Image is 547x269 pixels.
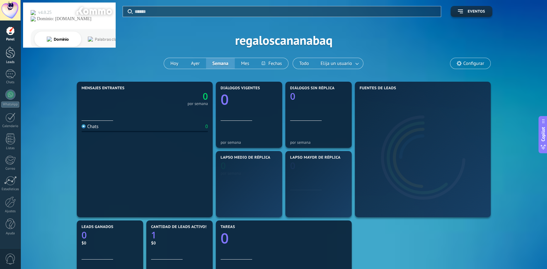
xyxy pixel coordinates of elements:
[221,140,277,145] div: por semana
[221,160,226,172] text: 0
[74,37,100,41] div: Palabras clave
[67,37,72,42] img: tab_keywords_by_traffic_grey.svg
[255,58,288,69] button: Fechas
[1,80,20,85] div: Chats
[221,86,260,91] span: Diálogos vigentes
[1,102,19,108] div: WhatsApp
[151,225,208,229] span: Cantidad de leads activos
[205,124,208,130] div: 0
[187,102,208,105] div: por semana
[1,187,20,191] div: Estadísticas
[290,155,340,160] span: Lapso mayor de réplica
[151,229,208,241] a: 1
[221,225,235,229] span: Tareas
[221,229,229,248] text: 0
[1,167,20,171] div: Correo
[145,90,208,102] a: 0
[293,58,315,69] button: Todo
[206,58,235,69] button: Semana
[468,9,485,14] span: Eventos
[290,140,347,145] div: por semana
[221,155,270,160] span: Lapso medio de réplica
[82,229,138,241] a: 0
[221,171,277,176] div: por semana
[82,124,86,128] img: Chats
[1,209,20,213] div: Ajustes
[1,60,20,64] div: Leads
[151,229,156,241] text: 1
[315,58,363,69] button: Elija un usuario
[290,160,295,172] text: 0
[1,146,20,150] div: Listas
[151,240,208,246] div: $0
[540,127,546,141] span: Copilot
[203,90,208,102] text: 0
[10,10,15,15] img: logo_orange.svg
[10,16,15,21] img: website_grey.svg
[33,37,48,41] div: Dominio
[221,229,347,248] a: 0
[82,229,87,241] text: 0
[1,124,20,128] div: Calendario
[360,86,396,91] span: Fuentes de leads
[221,90,229,109] text: 0
[235,58,256,69] button: Mes
[290,86,335,91] span: Diálogos sin réplica
[1,38,20,42] div: Panel
[1,231,20,236] div: Ayuda
[164,58,185,69] button: Hoy
[18,10,31,15] div: v 4.0.25
[319,59,353,68] span: Elija un usuario
[82,124,99,130] div: Chats
[451,6,492,17] button: Eventos
[82,225,113,229] span: Leads ganados
[16,16,71,21] div: Dominio: [DOMAIN_NAME]
[185,58,206,69] button: Ayer
[26,37,31,42] img: tab_domain_overview_orange.svg
[290,90,295,102] text: 0
[82,86,125,91] span: Mensajes entrantes
[82,240,138,246] div: $0
[463,61,484,66] span: Configurar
